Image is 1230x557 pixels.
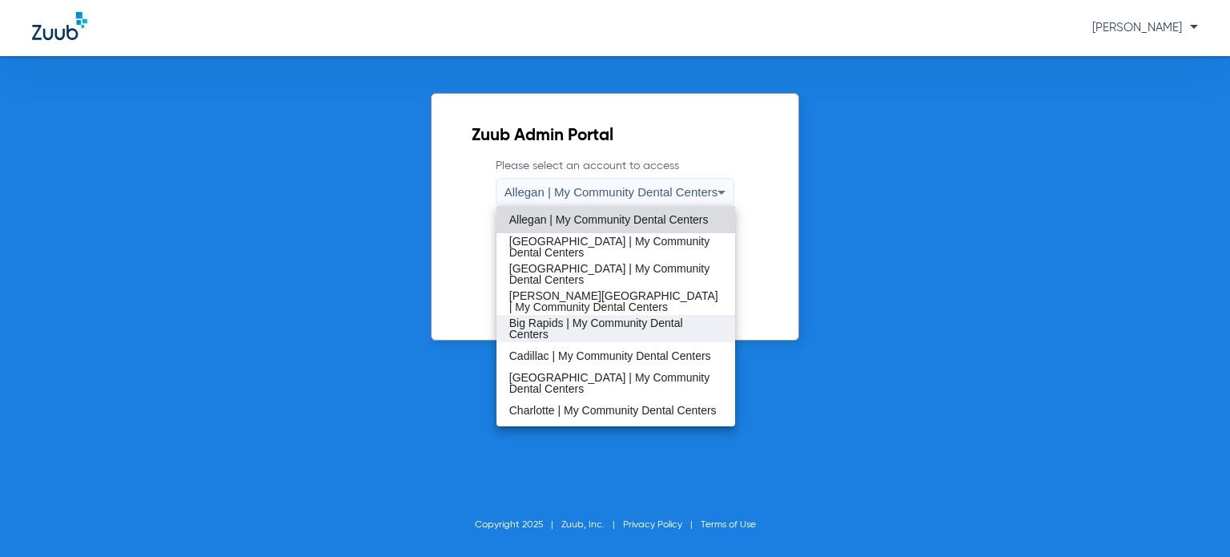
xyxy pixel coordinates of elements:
[1150,480,1230,557] iframe: Chat Widget
[509,236,722,258] span: [GEOGRAPHIC_DATA] | My Community Dental Centers
[509,317,722,340] span: Big Rapids | My Community Dental Centers
[509,372,722,394] span: [GEOGRAPHIC_DATA] | My Community Dental Centers
[509,405,717,416] span: Charlotte | My Community Dental Centers
[509,214,709,225] span: Allegan | My Community Dental Centers
[509,350,711,361] span: Cadillac | My Community Dental Centers
[509,263,722,285] span: [GEOGRAPHIC_DATA] | My Community Dental Centers
[509,290,722,313] span: [PERSON_NAME][GEOGRAPHIC_DATA] | My Community Dental Centers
